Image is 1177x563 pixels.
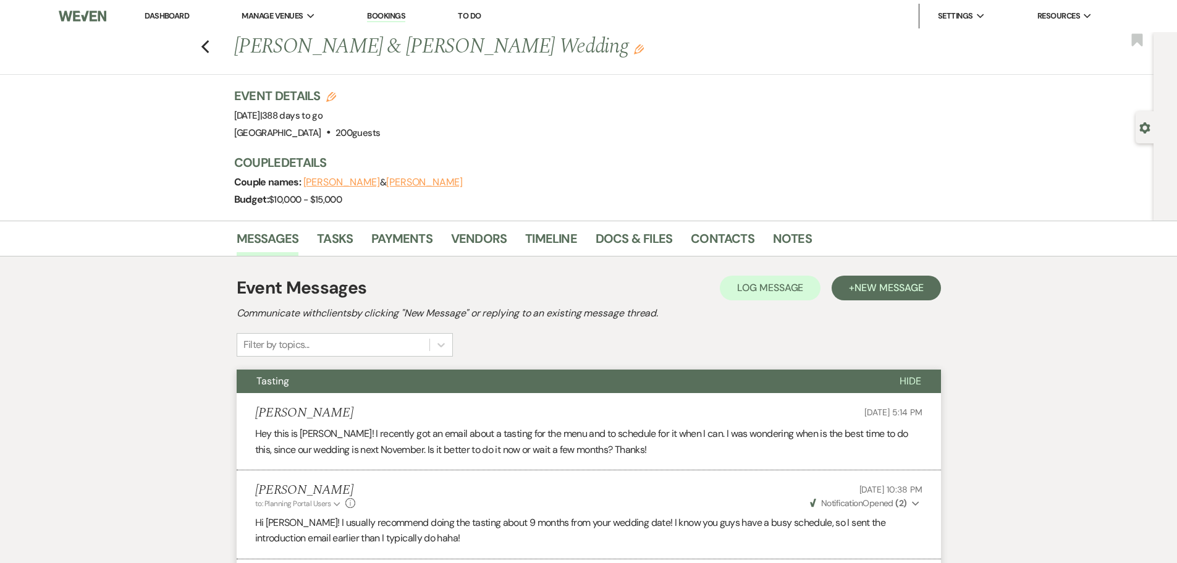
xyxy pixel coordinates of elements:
[303,177,380,187] button: [PERSON_NAME]
[234,32,788,62] h1: [PERSON_NAME] & [PERSON_NAME] Wedding
[880,370,941,393] button: Hide
[234,154,926,171] h3: Couple Details
[596,229,672,256] a: Docs & Files
[720,276,821,300] button: Log Message
[1037,10,1080,22] span: Resources
[900,375,921,387] span: Hide
[234,87,381,104] h3: Event Details
[255,498,343,509] button: to: Planning Portal Users
[260,109,323,122] span: |
[237,370,880,393] button: Tasting
[371,229,432,256] a: Payments
[737,281,803,294] span: Log Message
[335,127,380,139] span: 200 guests
[237,306,941,321] h2: Communicate with clients by clicking "New Message" or replying to an existing message thread.
[234,176,303,188] span: Couple names:
[255,483,356,498] h5: [PERSON_NAME]
[269,193,342,206] span: $10,000 - $15,000
[386,177,463,187] button: [PERSON_NAME]
[262,109,323,122] span: 388 days to go
[237,229,299,256] a: Messages
[938,10,973,22] span: Settings
[317,229,353,256] a: Tasks
[773,229,812,256] a: Notes
[854,281,923,294] span: New Message
[859,484,922,495] span: [DATE] 10:38 PM
[303,176,463,188] span: &
[237,275,367,301] h1: Event Messages
[525,229,577,256] a: Timeline
[59,3,106,29] img: Weven Logo
[864,407,922,418] span: [DATE] 5:14 PM
[808,497,922,510] button: NotificationOpened (2)
[256,375,289,387] span: Tasting
[242,10,303,22] span: Manage Venues
[234,109,323,122] span: [DATE]
[367,11,405,22] a: Bookings
[895,497,906,509] strong: ( 2 )
[255,515,922,546] p: Hi [PERSON_NAME]! I usually recommend doing the tasting about 9 months from your wedding date! I ...
[634,43,644,54] button: Edit
[458,11,481,21] a: To Do
[832,276,940,300] button: +New Message
[1139,121,1150,133] button: Open lead details
[255,499,331,509] span: to: Planning Portal Users
[451,229,507,256] a: Vendors
[691,229,754,256] a: Contacts
[234,193,269,206] span: Budget:
[145,11,189,21] a: Dashboard
[821,497,863,509] span: Notification
[810,497,907,509] span: Opened
[243,337,310,352] div: Filter by topics...
[255,405,353,421] h5: [PERSON_NAME]
[255,426,922,457] p: Hey this is [PERSON_NAME]! I recently got an email about a tasting for the menu and to schedule f...
[234,127,321,139] span: [GEOGRAPHIC_DATA]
